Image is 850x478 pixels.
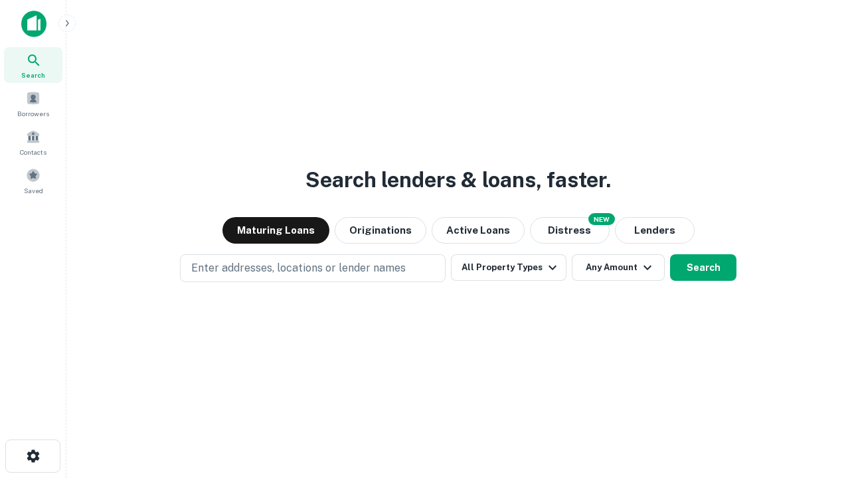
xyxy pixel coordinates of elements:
[4,163,62,199] a: Saved
[572,254,665,281] button: Any Amount
[305,164,611,196] h3: Search lenders & loans, faster.
[784,372,850,436] iframe: Chat Widget
[24,185,43,196] span: Saved
[4,47,62,83] a: Search
[20,147,46,157] span: Contacts
[180,254,446,282] button: Enter addresses, locations or lender names
[588,213,615,225] div: NEW
[432,217,525,244] button: Active Loans
[191,260,406,276] p: Enter addresses, locations or lender names
[21,70,45,80] span: Search
[615,217,695,244] button: Lenders
[530,217,610,244] button: Search distressed loans with lien and other non-mortgage details.
[21,11,46,37] img: capitalize-icon.png
[335,217,426,244] button: Originations
[4,124,62,160] a: Contacts
[17,108,49,119] span: Borrowers
[670,254,736,281] button: Search
[451,254,566,281] button: All Property Types
[4,86,62,121] a: Borrowers
[222,217,329,244] button: Maturing Loans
